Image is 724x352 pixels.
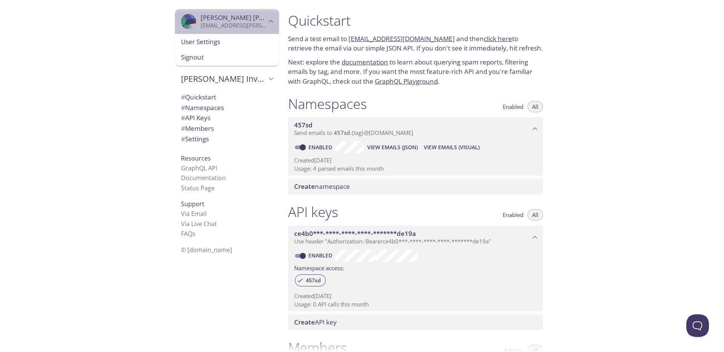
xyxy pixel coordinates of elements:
div: Quickstart [175,92,279,103]
span: Settings [181,135,209,143]
span: Quickstart [181,93,216,101]
div: Signout [175,49,279,66]
span: # [181,135,185,143]
span: Resources [181,154,211,162]
div: Team Settings [175,134,279,144]
button: Enabled [498,209,528,220]
a: documentation [342,58,388,66]
p: Next: explore the to learn about querying spam reports, filtering emails by tag, and more. If you... [288,57,543,86]
span: User Settings [181,37,273,47]
div: Matthew Johnson [175,9,279,34]
span: 457sd [301,277,325,284]
button: View Emails (Visual) [421,141,483,153]
a: Enabled [307,252,335,259]
a: Via Live Chat [181,220,217,228]
h1: Namespaces [288,95,367,112]
a: Documentation [181,174,226,182]
div: Members [175,123,279,134]
span: [PERSON_NAME] [PERSON_NAME] [201,13,304,22]
button: All [528,101,543,112]
div: Vega Investments [175,69,279,89]
div: API Keys [175,113,279,123]
span: © [DOMAIN_NAME] [181,246,232,254]
span: Members [181,124,214,133]
p: Send a test email to and then to retrieve the email via our simple JSON API. If you don't see it ... [288,34,543,53]
span: s [192,230,195,238]
span: # [181,124,185,133]
a: Via Email [181,210,207,218]
span: # [181,103,185,112]
h1: Quickstart [288,12,543,29]
iframe: Help Scout Beacon - Open [686,314,709,337]
div: Namespaces [175,103,279,113]
p: Created [DATE] [294,156,537,164]
p: Created [DATE] [294,292,537,300]
a: [EMAIL_ADDRESS][DOMAIN_NAME] [348,34,455,43]
p: Usage: 0 API calls this month [294,300,537,308]
a: GraphQL Playground [375,77,438,86]
h1: API keys [288,204,338,220]
span: Send emails to . {tag} @[DOMAIN_NAME] [294,129,413,136]
button: View Emails (JSON) [364,141,421,153]
span: [PERSON_NAME] Investments [181,73,266,84]
span: Create [294,318,315,326]
a: Status Page [181,184,215,192]
span: 457sd [294,121,313,129]
div: 457sd namespace [288,117,543,141]
a: FAQ [181,230,195,238]
a: Enabled [307,144,335,151]
span: API key [294,318,337,326]
div: 457sd [295,274,326,286]
span: namespace [294,182,350,191]
span: View Emails (Visual) [424,143,480,152]
p: Usage: 4 parsed emails this month [294,165,537,173]
label: Namespace access: [294,262,344,273]
span: API Keys [181,113,210,122]
span: Support [181,200,204,208]
span: # [181,93,185,101]
div: Create namespace [288,179,543,194]
div: Create API Key [288,314,543,330]
button: Enabled [498,101,528,112]
a: click here [484,34,512,43]
div: User Settings [175,34,279,50]
a: GraphQL API [181,164,217,172]
p: [EMAIL_ADDRESS][PERSON_NAME][DOMAIN_NAME] [201,22,266,29]
span: # [181,113,185,122]
button: All [528,209,543,220]
span: 457sd [334,129,350,136]
span: Signout [181,52,273,62]
span: Create [294,182,315,191]
span: View Emails (JSON) [367,143,418,152]
span: Namespaces [181,103,224,112]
